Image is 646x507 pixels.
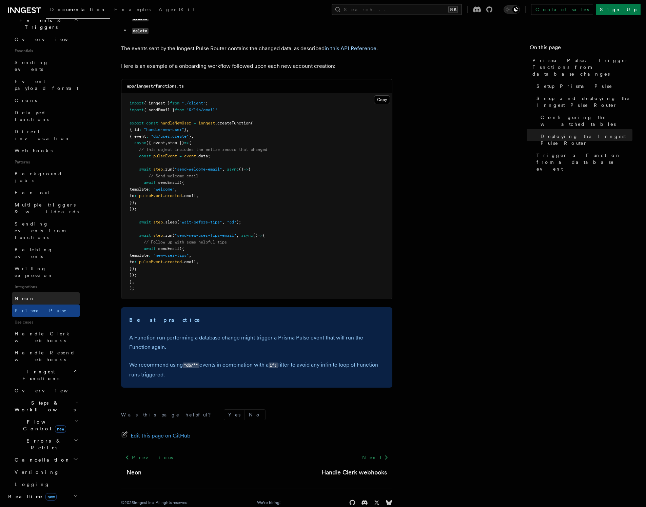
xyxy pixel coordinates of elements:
[541,114,632,128] span: Configuring the watched tables
[130,108,144,112] span: import
[191,134,194,139] span: ,
[5,366,80,385] button: Inngest Functions
[130,193,134,198] span: to
[132,28,149,34] code: delete
[12,292,80,305] a: Neon
[153,220,163,225] span: step
[236,233,239,238] span: ,
[163,167,172,172] span: .run
[12,75,80,94] a: Event payload format
[127,84,184,89] code: app/inngest/functions.ts
[121,451,177,464] a: Previous
[12,418,75,432] span: Flow Control
[114,7,151,12] span: Examples
[130,279,132,284] span: }
[15,469,59,475] span: Versioning
[224,410,244,420] button: Yes
[139,259,163,264] span: pulseEvent
[130,200,137,205] span: });
[182,193,196,198] span: .email
[189,140,191,145] span: {
[139,127,141,132] span: :
[134,259,137,264] span: :
[175,108,184,112] span: from
[12,187,80,199] a: Fan out
[12,328,80,347] a: Handle Clerk webhooks
[172,167,175,172] span: (
[198,121,215,125] span: inngest
[12,454,80,466] button: Cancellation
[227,220,236,225] span: "3d"
[15,247,53,259] span: Batching events
[15,148,53,153] span: Webhooks
[12,157,80,168] span: Patterns
[129,360,384,379] p: We recommend using events in combination with a filter to avoid any infinite loop of Function run...
[144,101,170,105] span: { inngest }
[269,363,278,368] code: if:
[530,43,632,54] h4: On this page
[129,333,384,352] p: A Function run performing a database change might trigger a Prisma Pulse event that will run the ...
[12,416,80,435] button: Flow Controlnew
[325,45,376,52] a: in this API Reference
[149,187,151,192] span: :
[534,92,632,111] a: Setup and deploying the Inngest Pulse Router
[12,456,71,463] span: Cancellation
[182,259,196,264] span: .email
[126,468,141,477] a: Neon
[239,167,243,172] span: ()
[15,482,50,487] span: Logging
[130,259,134,264] span: to
[257,500,280,505] a: We're hiring!
[182,101,205,105] span: "./client"
[15,308,67,313] span: Prisma Pulse
[139,193,163,198] span: pulseEvent
[189,253,191,258] span: ,
[12,466,80,478] a: Versioning
[12,317,80,328] span: Use cases
[46,2,110,19] a: Documentation
[253,233,258,238] span: ()
[172,233,175,238] span: (
[130,253,149,258] span: template
[179,220,222,225] span: "wait-before-tips"
[15,37,84,42] span: Overview
[12,243,80,262] a: Batching events
[179,180,184,185] span: ({
[222,167,224,172] span: ,
[12,218,80,243] a: Sending events from functions
[196,259,198,264] span: ,
[12,33,80,45] a: Overview
[187,127,189,132] span: ,
[163,259,165,264] span: .
[12,435,80,454] button: Errors & Retries
[139,167,151,172] span: await
[541,133,632,147] span: Deploying the Inngest Pulse Router
[15,98,37,103] span: Crons
[532,57,632,77] span: Prisma Pulse: Trigger Functions from database changes
[149,174,198,178] span: // Send welcome email
[146,134,149,139] span: :
[15,202,79,214] span: Multiple triggers & wildcards
[131,431,191,441] span: Edit this page on GitHub
[159,7,195,12] span: AgentKit
[12,144,80,157] a: Webhooks
[12,56,80,75] a: Sending events
[153,253,189,258] span: "new-user-tips"
[258,233,262,238] span: =>
[170,101,179,105] span: from
[121,61,392,71] p: Here is an example of a onboarding workflow followed upon each new account creation:
[12,125,80,144] a: Direct invocation
[177,220,179,225] span: (
[12,437,74,451] span: Errors & Retries
[149,253,151,258] span: :
[227,167,239,172] span: async
[5,493,57,500] span: Realtime
[245,410,265,420] button: No
[153,233,163,238] span: step
[222,220,224,225] span: ,
[158,180,179,185] span: sendEmail
[139,154,151,158] span: const
[179,154,182,158] span: =
[139,147,267,152] span: // This object includes the entire record that changed
[12,397,80,416] button: Steps & Workflows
